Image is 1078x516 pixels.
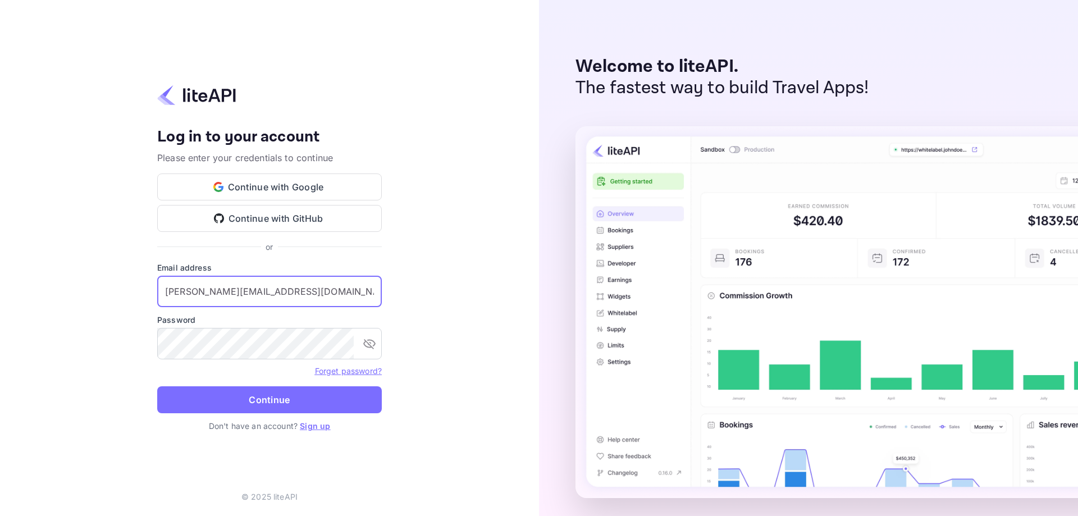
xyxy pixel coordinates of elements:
label: Password [157,314,382,326]
img: liteapi [157,84,236,106]
a: Forget password? [315,366,382,376]
p: Welcome to liteAPI. [575,56,869,77]
p: © 2025 liteAPI [241,491,298,503]
button: Continue [157,386,382,413]
a: Sign up [300,421,330,431]
input: Enter your email address [157,276,382,307]
p: or [266,241,273,253]
h4: Log in to your account [157,127,382,147]
p: Please enter your credentials to continue [157,151,382,165]
button: toggle password visibility [358,332,381,355]
a: Forget password? [315,365,382,376]
p: The fastest way to build Travel Apps! [575,77,869,99]
button: Continue with Google [157,173,382,200]
p: Don't have an account? [157,420,382,432]
label: Email address [157,262,382,273]
button: Continue with GitHub [157,205,382,232]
